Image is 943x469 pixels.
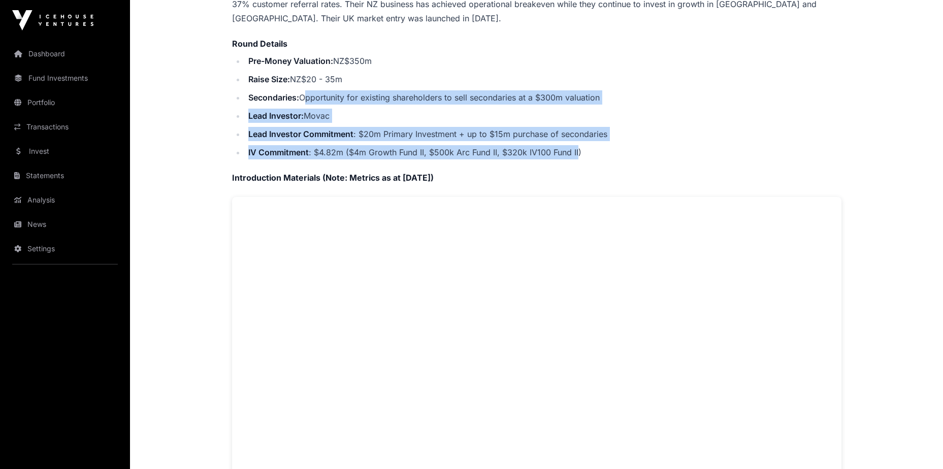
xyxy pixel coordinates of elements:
li: NZ$350m [245,54,841,68]
a: Statements [8,164,122,187]
a: Dashboard [8,43,122,65]
strong: Round Details [232,39,287,49]
strong: Lead Investor: [248,111,304,121]
a: Settings [8,238,122,260]
li: Movac [245,109,841,123]
li: : $4.82m ($4m Growth Fund II, $500k Arc Fund II, $320k IV100 Fund II) [245,145,841,159]
a: Transactions [8,116,122,138]
strong: IV Commitment [248,147,309,157]
strong: Introduction Materials (Note: Metrics as at [DATE]) [232,173,434,183]
strong: Secondaries: [248,92,299,103]
li: Opportunity for existing shareholders to sell secondaries at a $300m valuation [245,90,841,105]
iframe: Chat Widget [892,420,943,469]
li: NZ$20 - 35m [245,72,841,86]
img: Icehouse Ventures Logo [12,10,93,30]
a: Analysis [8,189,122,211]
strong: Lead Investor Commitment [248,129,353,139]
strong: Raise Size: [248,74,290,84]
a: Portfolio [8,91,122,114]
a: Invest [8,140,122,162]
a: Fund Investments [8,67,122,89]
a: News [8,213,122,236]
li: : $20m Primary Investment + up to $15m purchase of secondaries [245,127,841,141]
strong: Pre-Money Valuation: [248,56,333,66]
